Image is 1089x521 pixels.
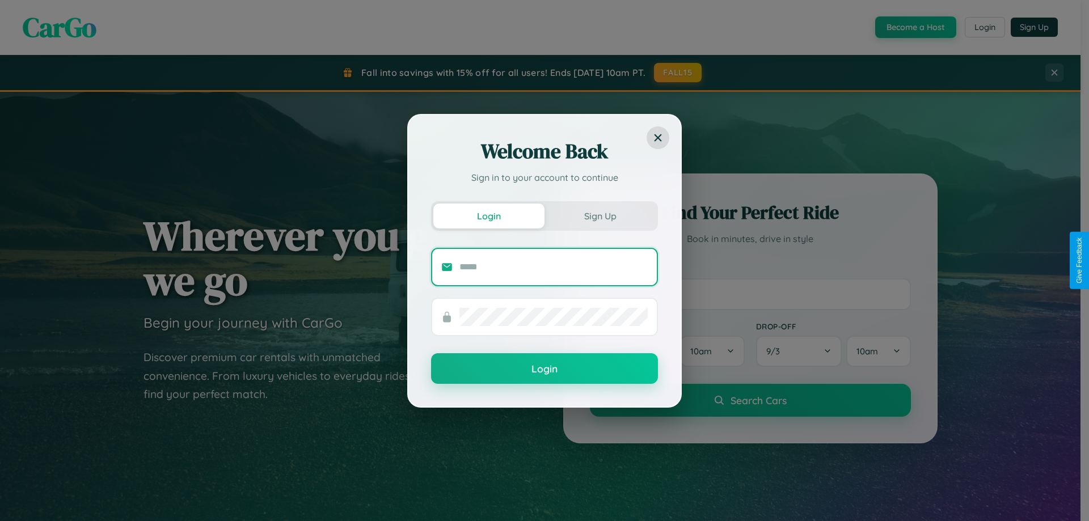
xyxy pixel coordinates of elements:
[1075,238,1083,283] div: Give Feedback
[544,204,656,228] button: Sign Up
[433,204,544,228] button: Login
[431,353,658,384] button: Login
[431,171,658,184] p: Sign in to your account to continue
[431,138,658,165] h2: Welcome Back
